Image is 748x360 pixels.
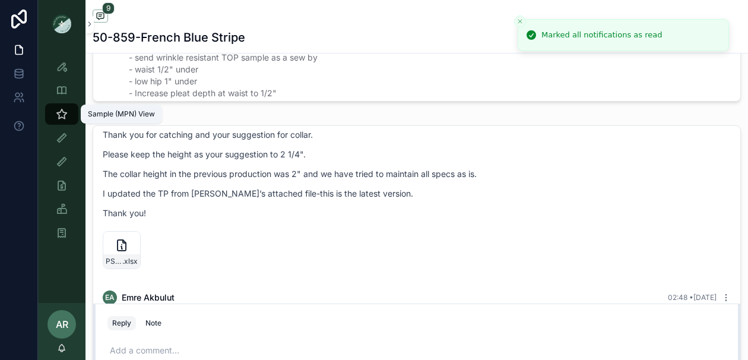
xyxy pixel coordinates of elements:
[668,293,717,302] span: 02:48 • [DATE]
[103,168,731,180] p: The collar height in the previous production was 2" and we have tried to maintain all specs as is.
[103,187,731,200] p: I updated the TP from [PERSON_NAME]’s attached file-this is the latest version.
[141,316,166,330] button: Note
[56,317,68,331] span: AR
[52,14,71,33] img: App logo
[122,257,138,266] span: .xlsx
[105,293,115,302] span: EA
[122,292,175,304] span: Emre Akbulut
[514,15,526,27] button: Close toast
[541,29,662,41] div: Marked all notifications as read
[145,318,161,328] div: Note
[102,2,115,14] span: 9
[106,257,122,266] span: PS26_50-859-[PERSON_NAME]-DRESS_ELYAF_PROTO_[DATE]
[38,48,85,259] div: scrollable content
[103,207,731,219] p: Thank you!
[88,109,155,119] div: Sample (MPN) View
[103,128,731,141] p: Thank you for catching and your suggestion for collar.
[93,29,245,46] h1: 50-859-French Blue Stripe
[107,316,136,330] button: Reply
[103,148,731,160] p: Please keep the height as your suggestion to 2 1/4".
[93,10,108,24] button: 9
